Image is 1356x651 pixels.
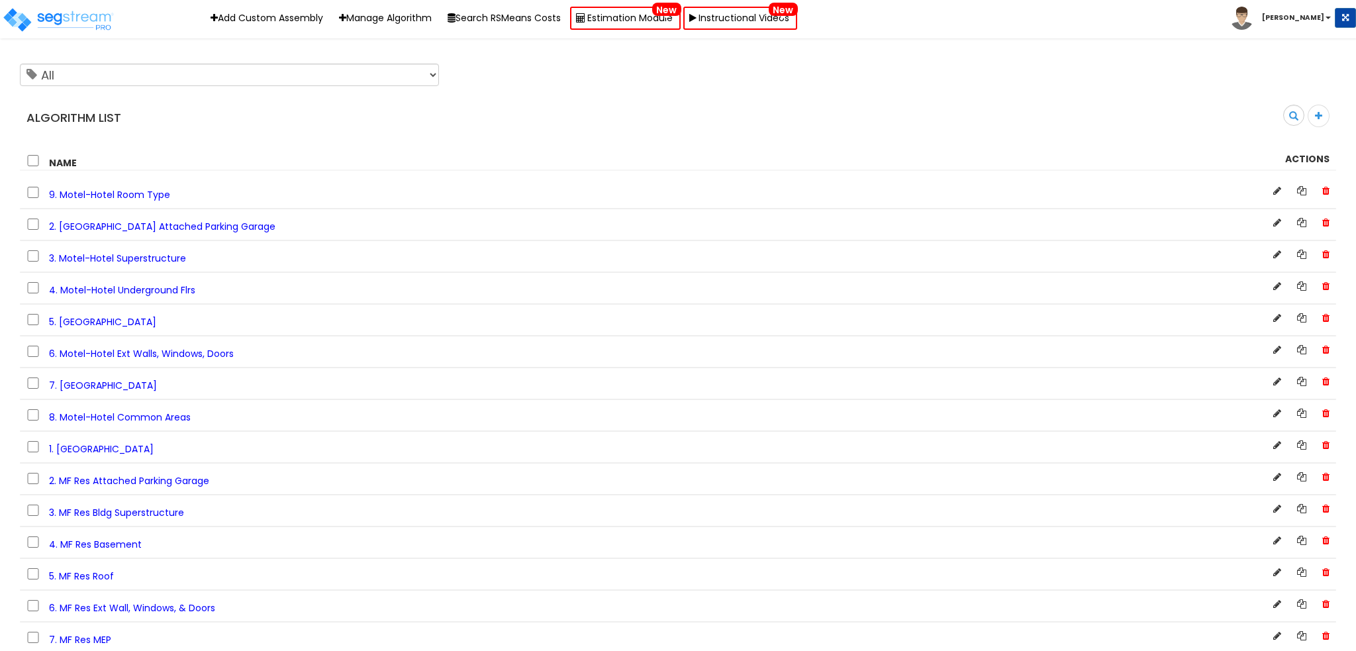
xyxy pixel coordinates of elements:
span: 6. Motel-Hotel Ext Walls, Windows, Doors [49,347,234,360]
span: Delete Asset Class [1322,311,1330,325]
b: [PERSON_NAME] [1262,13,1324,23]
a: Copy Algorithm [1297,470,1306,483]
a: Copy Algorithm [1297,502,1306,515]
span: 4. Motel-Hotel Underground Flrs [49,283,195,297]
a: Copy Algorithm [1297,566,1306,579]
span: 2. MF Res Attached Parking Garage [49,474,209,487]
a: Add Custom Assembly [204,8,330,28]
span: New [769,3,798,16]
span: Delete Asset Class [1322,597,1330,611]
span: Delete Asset Class [1322,279,1330,293]
span: Delete Asset Class [1322,248,1330,261]
strong: Actions [1285,152,1330,166]
span: 3. Motel-Hotel Superstructure [49,252,186,265]
span: 3. MF Res Bldg Superstructure [49,506,184,519]
a: Copy Algorithm [1297,438,1306,452]
span: 2. [GEOGRAPHIC_DATA] Attached Parking Garage [49,220,275,233]
span: 7. [GEOGRAPHIC_DATA] [49,379,157,392]
span: 8. Motel-Hotel Common Areas [49,411,191,424]
span: Delete Asset Class [1322,629,1330,642]
a: Copy Algorithm [1297,407,1306,420]
img: logo_pro_r.png [2,7,115,33]
span: Delete Asset Class [1322,470,1330,483]
a: Copy Algorithm [1297,597,1306,611]
span: Delete Asset Class [1322,184,1330,197]
a: Copy Algorithm [1297,216,1306,229]
span: 7. MF Res MEP [49,633,111,646]
span: Delete Asset Class [1322,534,1330,547]
span: 1. [GEOGRAPHIC_DATA] [49,442,154,456]
span: Delete Asset Class [1322,216,1330,229]
span: 9. Motel-Hotel Room Type [49,188,170,201]
span: Delete Asset Class [1322,566,1330,579]
button: Search RSMeans Costs [441,8,567,28]
span: 5. [GEOGRAPHIC_DATA] [49,315,156,328]
span: Delete Asset Class [1322,375,1330,388]
span: Delete Asset Class [1322,407,1330,420]
a: Copy Algorithm [1297,343,1306,356]
a: Copy Algorithm [1297,629,1306,642]
a: Copy Algorithm [1297,184,1306,197]
a: Manage Algorithm [332,8,438,28]
a: Copy Algorithm [1297,534,1306,547]
a: Instructional VideosNew [683,7,797,30]
span: Delete Asset Class [1322,343,1330,356]
img: avatar.png [1230,7,1253,30]
span: 5. MF Res Roof [49,570,114,583]
a: Estimation ModuleNew [570,7,681,30]
a: Copy Algorithm [1297,311,1306,325]
a: Copy Algorithm [1297,375,1306,388]
a: Copy Algorithm [1297,248,1306,261]
strong: Name [49,156,77,170]
select: Tags [20,64,439,86]
h4: Algorithm List [26,111,668,125]
span: Delete Asset Class [1322,502,1330,515]
span: New [652,3,681,16]
a: Copy Algorithm [1297,279,1306,293]
span: 6. MF Res Ext Wall, Windows, & Doors [49,601,215,615]
input: search algorithm [1263,105,1304,128]
span: Delete Asset Class [1322,438,1330,452]
span: 4. MF Res Basement [49,538,142,551]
